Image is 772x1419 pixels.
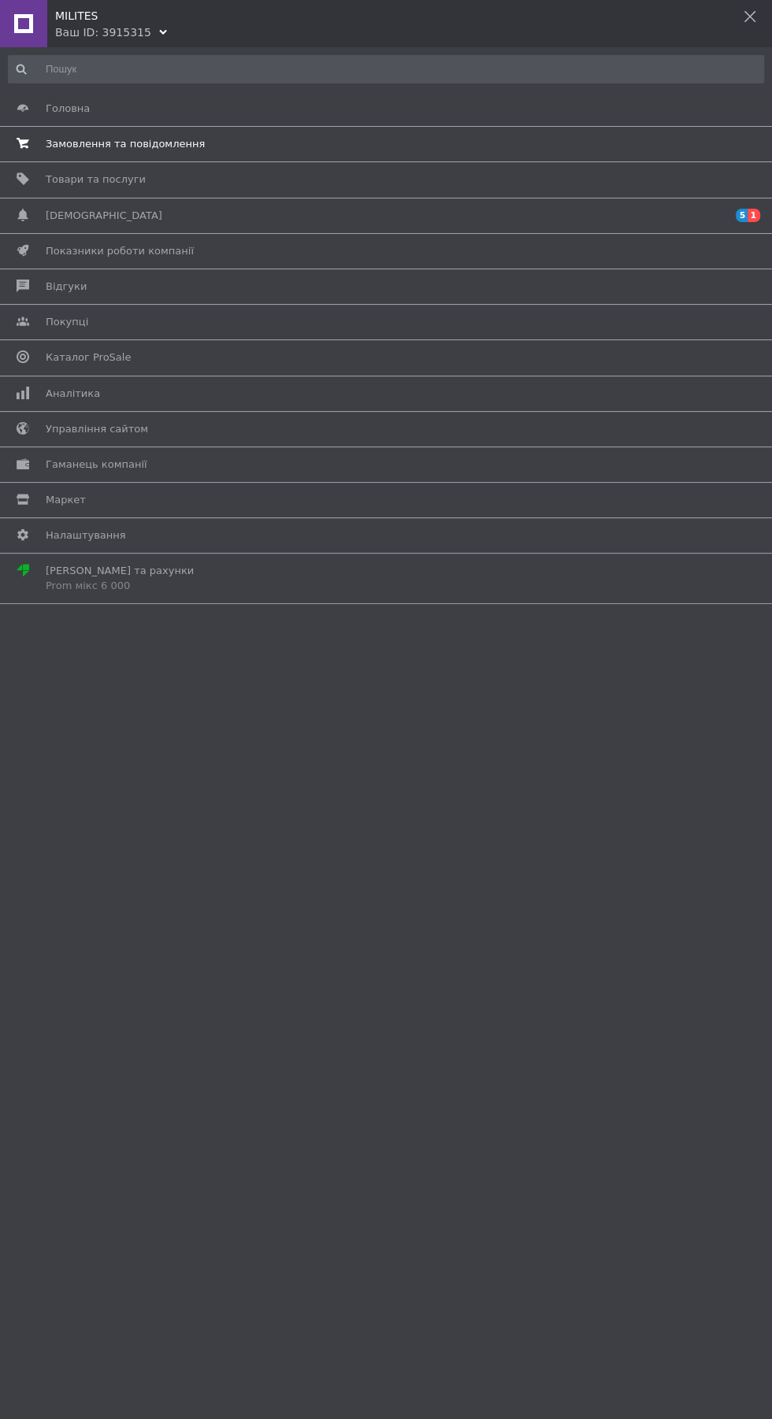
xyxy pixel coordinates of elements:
[46,280,87,294] span: Відгуки
[46,172,146,187] span: Товари та послуги
[8,55,764,83] input: Пошук
[46,493,86,507] span: Маркет
[46,209,162,223] span: [DEMOGRAPHIC_DATA]
[46,422,148,436] span: Управління сайтом
[46,564,194,592] span: [PERSON_NAME] та рахунки
[46,528,126,543] span: Налаштування
[748,209,760,222] span: 1
[46,350,131,365] span: Каталог ProSale
[46,102,90,116] span: Головна
[46,579,194,593] div: Prom мікс 6 000
[736,209,748,222] span: 5
[55,24,151,40] div: Ваш ID: 3915315
[46,458,147,472] span: Гаманець компанії
[46,315,88,329] span: Покупці
[46,137,205,151] span: Замовлення та повідомлення
[46,244,194,258] span: Показники роботи компанії
[46,387,100,401] span: Аналітика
